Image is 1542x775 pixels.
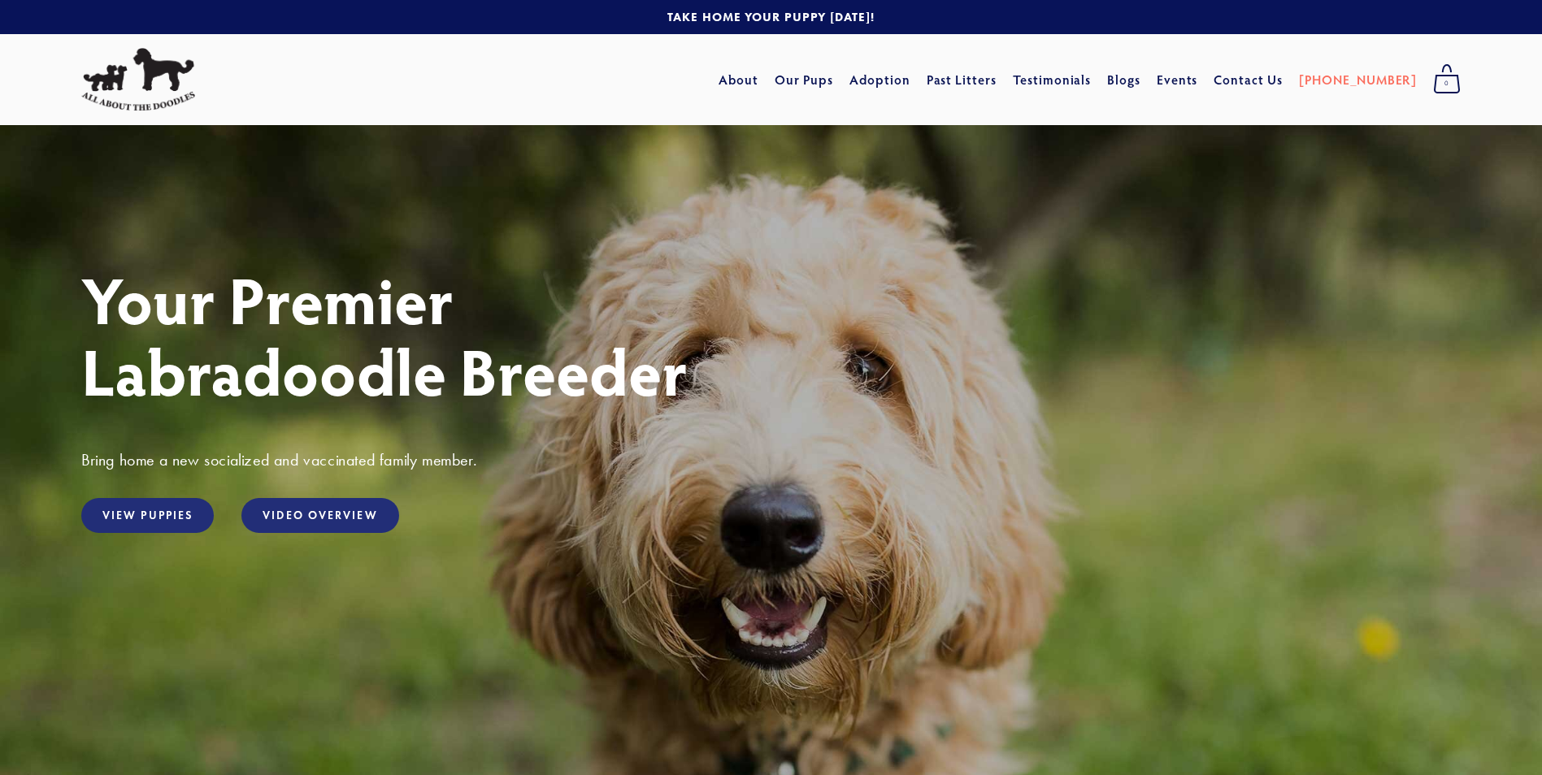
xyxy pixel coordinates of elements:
a: Testimonials [1013,65,1092,94]
h3: Bring home a new socialized and vaccinated family member. [81,449,1461,470]
h1: Your Premier Labradoodle Breeder [81,263,1461,406]
a: [PHONE_NUMBER] [1299,65,1417,94]
span: 0 [1433,73,1461,94]
a: 0 items in cart [1425,59,1469,100]
a: Contact Us [1214,65,1283,94]
a: Video Overview [241,498,398,533]
img: All About The Doodles [81,48,195,111]
a: About [719,65,758,94]
a: Adoption [849,65,910,94]
a: Events [1157,65,1198,94]
a: Blogs [1107,65,1140,94]
a: View Puppies [81,498,214,533]
a: Past Litters [927,71,997,88]
a: Our Pups [775,65,834,94]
